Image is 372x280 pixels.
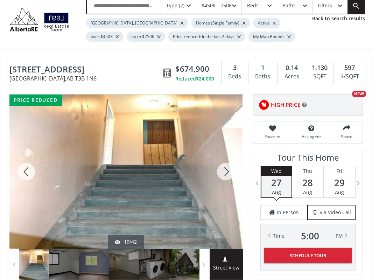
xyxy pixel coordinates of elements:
span: 27 [261,178,292,188]
div: 597 [337,63,362,72]
span: $674,900 [175,63,209,74]
div: Baths [282,3,296,8]
div: Price reduced: In the last 2 days [168,31,245,42]
img: rating icon [257,98,271,112]
span: Street View [210,264,243,272]
div: over $450K [86,31,123,42]
div: SQFT [310,71,330,82]
div: Filters [318,3,332,8]
div: Homes (Single Family) [191,18,250,28]
span: 29 [324,178,355,188]
div: 1 [252,63,274,72]
div: Type (2) [166,3,184,8]
span: Aug [272,189,281,196]
div: Beds [225,71,245,82]
div: Time PM [273,231,343,241]
span: in Person [277,209,299,216]
span: 28 [292,178,323,188]
div: 7616 34 Avenue NW Calgary, AB T3B 1N6 - Photo 19 of 42 [9,94,243,249]
div: $/SQFT [337,71,362,82]
div: Fri [324,166,355,176]
div: My Map Bounds [248,31,295,42]
span: 5 : 00 [301,231,319,241]
span: Aug [335,189,344,196]
div: Thu [292,166,323,176]
span: 1,130 [312,63,328,72]
div: Acres [281,71,302,82]
span: via Video Call [320,209,351,216]
div: Beds [247,3,259,8]
div: 3 [225,63,245,72]
div: price reduced [9,94,62,106]
span: Ask agent [296,134,327,140]
h3: Tour This Home [260,153,356,166]
button: Schedule Tour [264,248,352,263]
div: 19/42 [115,238,137,245]
div: Reduced [175,75,214,82]
span: [GEOGRAPHIC_DATA] , AB T3B 1N6 [9,76,160,81]
div: up to $750K [127,31,165,42]
span: $24,000 [196,75,214,82]
div: Baths [252,71,274,82]
div: 0.14 [281,63,302,72]
div: NEW! [352,91,366,97]
div: [GEOGRAPHIC_DATA], [GEOGRAPHIC_DATA] [86,18,188,28]
span: Aug [303,189,312,196]
img: Logo [7,6,72,33]
div: $450K - 750K [202,3,232,8]
span: Share [335,134,359,140]
a: Back to search results [312,15,365,22]
span: 7616 34 Avenue NW [9,65,160,76]
span: Favorite [257,134,288,140]
div: Active [253,18,280,28]
span: HIGH PRICE [271,101,300,108]
div: Wed [261,166,292,176]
